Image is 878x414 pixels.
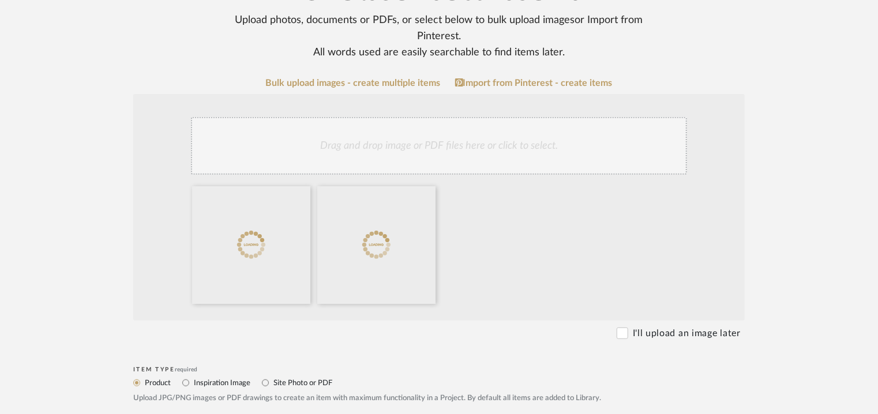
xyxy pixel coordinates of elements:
div: Upload JPG/PNG images or PDF drawings to create an item with maximum functionality in a Project. ... [133,393,745,404]
a: Bulk upload images - create multiple items [266,78,441,88]
mat-radio-group: Select item type [133,375,745,390]
label: Site Photo or PDF [272,377,332,389]
div: Item Type [133,366,745,373]
label: Inspiration Image [193,377,250,389]
a: Import from Pinterest - create items [455,78,613,88]
div: Upload photos, documents or PDFs, or select below to bulk upload images or Import from Pinterest ... [213,12,665,61]
label: Product [144,377,171,389]
span: required [175,367,198,372]
label: I'll upload an image later [633,326,741,340]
